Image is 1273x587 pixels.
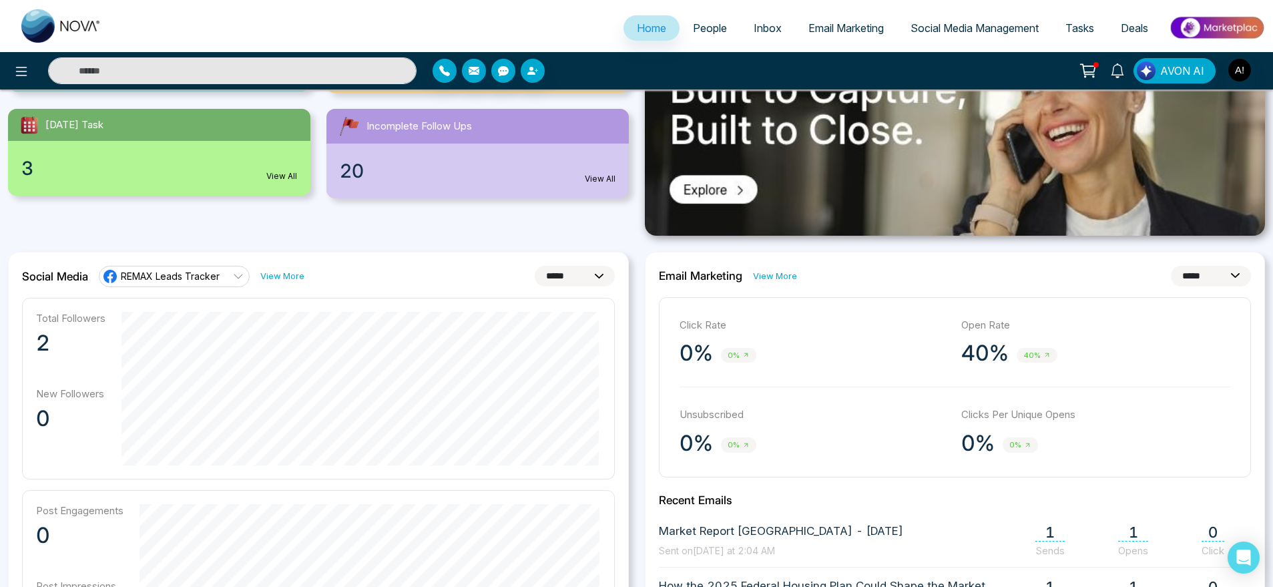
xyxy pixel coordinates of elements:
[1133,58,1216,83] button: AVON AI
[659,494,1252,507] h2: Recent Emails
[1118,544,1148,557] span: Opens
[897,15,1052,41] a: Social Media Management
[680,407,949,423] p: Unsubscribed
[721,348,756,363] span: 0%
[121,270,220,282] span: REMAX Leads Tracker
[19,114,40,136] img: todayTask.svg
[754,21,782,35] span: Inbox
[1107,15,1162,41] a: Deals
[961,340,1009,367] p: 40%
[585,173,615,185] a: View All
[795,15,897,41] a: Email Marketing
[1160,63,1204,79] span: AVON AI
[21,154,33,182] span: 3
[1228,542,1260,574] div: Open Intercom Messenger
[961,318,1230,333] p: Open Rate
[318,109,637,198] a: Incomplete Follow Ups20View All
[337,114,361,138] img: followUps.svg
[21,9,101,43] img: Nova CRM Logo
[1121,21,1148,35] span: Deals
[1035,544,1065,557] span: Sends
[1118,524,1148,542] span: 1
[1035,524,1065,542] span: 1
[753,270,797,282] a: View More
[693,21,727,35] span: People
[680,318,949,333] p: Click Rate
[260,270,304,282] a: View More
[22,270,88,283] h2: Social Media
[1017,348,1057,363] span: 40%
[623,15,680,41] a: Home
[680,430,713,457] p: 0%
[961,430,995,457] p: 0%
[645,2,1266,236] img: .
[36,504,123,517] p: Post Engagements
[1202,544,1224,557] span: Click
[1168,13,1265,43] img: Market-place.gif
[1202,524,1224,542] span: 0
[1052,15,1107,41] a: Tasks
[36,405,105,432] p: 0
[740,15,795,41] a: Inbox
[721,437,756,453] span: 0%
[659,545,775,556] span: Sent on [DATE] at 2:04 AM
[36,522,123,549] p: 0
[1003,437,1038,453] span: 0%
[911,21,1039,35] span: Social Media Management
[1228,59,1251,81] img: User Avatar
[659,269,742,282] h2: Email Marketing
[266,170,297,182] a: View All
[659,523,903,540] span: Market Report [GEOGRAPHIC_DATA] - [DATE]
[808,21,884,35] span: Email Marketing
[36,330,105,357] p: 2
[366,119,472,134] span: Incomplete Follow Ups
[637,21,666,35] span: Home
[36,387,105,400] p: New Followers
[1065,21,1094,35] span: Tasks
[1137,61,1156,80] img: Lead Flow
[36,312,105,325] p: Total Followers
[680,15,740,41] a: People
[45,118,103,133] span: [DATE] Task
[340,157,364,185] span: 20
[961,407,1230,423] p: Clicks Per Unique Opens
[680,340,713,367] p: 0%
